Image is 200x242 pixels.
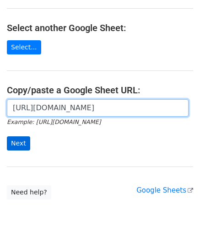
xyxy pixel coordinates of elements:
h4: Select another Google Sheet: [7,22,193,33]
h4: Copy/paste a Google Sheet URL: [7,85,193,96]
input: Next [7,136,30,151]
a: Google Sheets [136,186,193,194]
a: Need help? [7,185,51,199]
a: Select... [7,40,41,54]
small: Example: [URL][DOMAIN_NAME] [7,118,101,125]
input: Paste your Google Sheet URL here [7,99,189,117]
iframe: Chat Widget [154,198,200,242]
